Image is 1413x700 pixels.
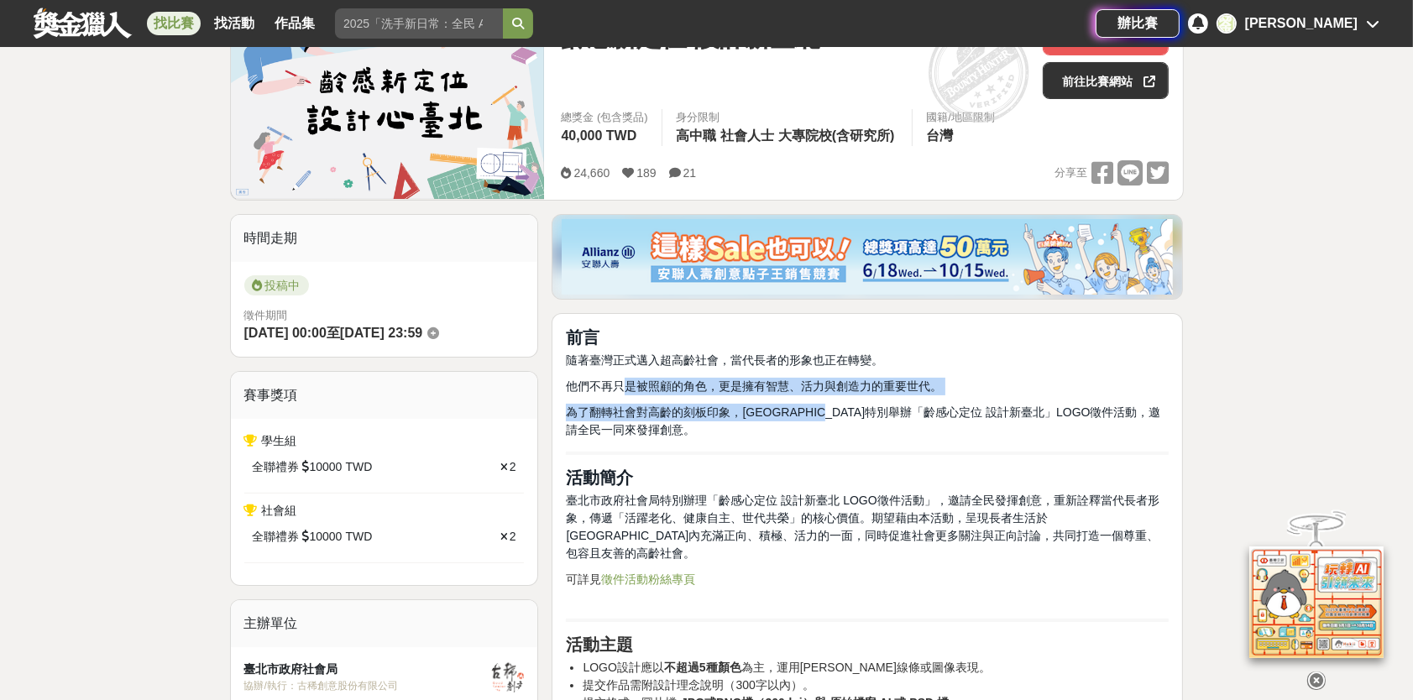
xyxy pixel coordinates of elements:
[573,166,610,180] span: 24,660
[1043,62,1169,99] a: 前往比賽網站
[510,460,516,473] span: 2
[268,12,322,35] a: 作品集
[676,109,899,126] div: 身分限制
[1043,18,1169,55] button: 已收藏
[720,128,774,143] span: 社會人士
[1055,160,1087,185] span: 分享至
[244,309,288,321] span: 徵件期間
[510,530,516,543] span: 2
[340,326,422,340] span: [DATE] 23:59
[566,494,1159,560] span: 臺北市政府社會局特別辦理「齡感心定位 設計新臺北 LOGO徵件活動」，邀請全民發揮創意，重新詮釋當代長者形象，傳遞「活躍老化、健康自主、世代共榮」的核心價值。期望藉由本活動，呈現長者生活於[GE...
[636,166,656,180] span: 189
[1245,13,1358,34] div: [PERSON_NAME]
[253,458,300,476] span: 全聯禮券
[676,128,716,143] span: 高中職
[566,379,942,393] span: 他們不再只是被照顧的角色，更是擁有智慧、活力與創造力的重要世代。
[231,372,538,419] div: 賽事獎項
[262,504,297,517] span: 社會組
[566,468,633,487] strong: 活動簡介
[601,572,695,586] a: 徵件活動粉絲專頁
[244,661,491,678] div: 臺北市政府社會局
[1217,13,1237,34] div: 劉
[778,128,895,143] span: 大專院校(含研究所)
[566,635,633,654] strong: 活動主題
[345,458,372,476] span: TWD
[566,571,1169,606] p: 可詳見
[664,661,741,674] strong: 不超過5種顏色
[583,676,1169,694] li: 提交作品需附設計理念說明（300字以內）。
[583,659,1169,676] li: LOGO設計應以 為主，運用[PERSON_NAME]線條或圖像表現。
[566,405,1160,436] span: 為了翻轉社會對高齡的刻板印象，[GEOGRAPHIC_DATA]特別舉辦「齡感心定位 設計新臺北」LOGO徵件活動，邀請全民一同來發揮創意。
[335,8,503,39] input: 2025「洗手新日常：全民 ALL IN」洗手歌全台徵選
[561,128,636,143] span: 40,000 TWD
[566,328,599,347] strong: 前言
[231,5,545,199] img: Cover Image
[231,600,538,647] div: 主辦單位
[262,434,297,447] span: 學生組
[244,275,309,295] span: 投稿中
[231,215,538,262] div: 時間走期
[244,326,327,340] span: [DATE] 00:00
[244,678,491,693] div: 協辦/執行： 古稀創意股份有限公司
[310,528,343,546] span: 10000
[345,528,372,546] span: TWD
[562,219,1173,295] img: dcc59076-91c0-4acb-9c6b-a1d413182f46.png
[253,528,300,546] span: 全聯禮券
[566,353,883,367] span: 隨著臺灣正式邁入超高齡社會，當代長者的形象也正在轉變。
[926,109,995,126] div: 國籍/地區限制
[926,128,953,143] span: 台灣
[310,458,343,476] span: 10000
[207,12,261,35] a: 找活動
[1249,545,1384,656] img: d2146d9a-e6f6-4337-9592-8cefde37ba6b.png
[561,109,647,126] span: 總獎金 (包含獎品)
[1096,9,1180,38] a: 辦比賽
[147,12,201,35] a: 找比賽
[683,166,697,180] span: 21
[327,326,340,340] span: 至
